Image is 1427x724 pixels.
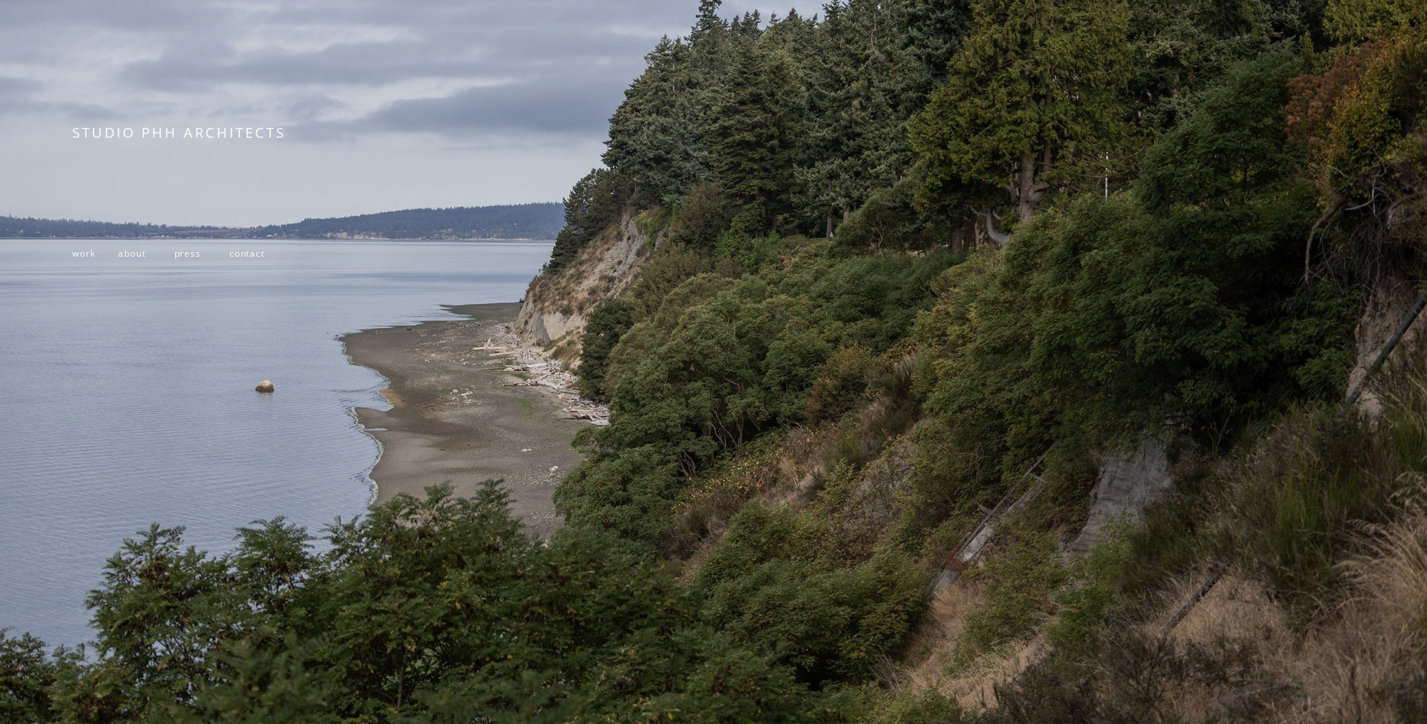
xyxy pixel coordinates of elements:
[229,247,265,259] a: contact
[72,123,285,141] span: STUDIO PHH ARCHITECTS
[118,247,145,259] a: about
[72,247,95,259] a: work
[175,247,201,259] a: press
